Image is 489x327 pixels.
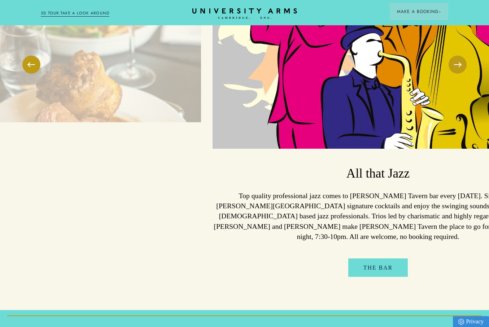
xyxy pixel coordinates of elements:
a: 3D TOUR:TAKE A LOOK AROUND [41,10,110,17]
a: Privacy [453,316,489,327]
button: Previous Slide [22,56,40,74]
button: Next Slide [449,56,467,74]
img: Arrow icon [438,10,441,13]
span: Make a Booking [397,8,441,15]
button: Make a BookingArrow icon [390,3,448,20]
a: Home [192,8,297,19]
img: Privacy [458,319,464,325]
a: The Bar [348,258,408,277]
